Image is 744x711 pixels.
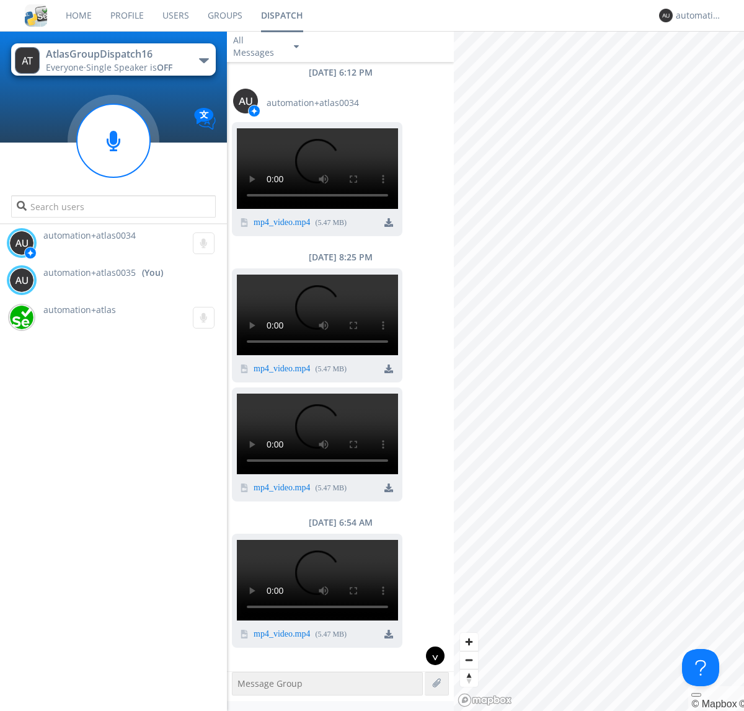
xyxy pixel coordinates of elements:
img: 373638.png [9,268,34,293]
a: mp4_video.mp4 [254,364,310,374]
img: download media button [384,364,393,373]
iframe: Toggle Customer Support [682,649,719,686]
div: [DATE] 8:25 PM [227,251,454,263]
div: AtlasGroupDispatch16 [46,47,185,61]
img: video icon [240,218,249,227]
img: 373638.png [15,47,40,74]
img: video icon [240,484,249,492]
div: ^ [426,647,445,665]
span: automation+atlas0034 [267,97,359,109]
img: download media button [384,630,393,638]
div: Everyone · [46,61,185,74]
input: Search users [11,195,215,218]
img: cddb5a64eb264b2086981ab96f4c1ba7 [25,4,47,27]
div: All Messages [233,34,283,59]
div: [DATE] 6:12 PM [227,66,454,79]
img: download media button [384,484,393,492]
button: Zoom in [460,633,478,651]
div: (You) [142,267,163,279]
div: ( 5.47 MB ) [315,364,347,374]
div: ( 5.47 MB ) [315,629,347,640]
a: mp4_video.mp4 [254,630,310,640]
span: automation+atlas [43,304,116,316]
div: ( 5.47 MB ) [315,483,347,493]
a: mp4_video.mp4 [254,218,310,228]
button: Reset bearing to north [460,669,478,687]
span: OFF [157,61,172,73]
img: d2d01cd9b4174d08988066c6d424eccd [9,305,34,330]
img: 373638.png [233,89,258,113]
div: automation+atlas0035 [676,9,722,22]
span: automation+atlas0034 [43,229,136,241]
img: 373638.png [659,9,673,22]
a: Mapbox [691,699,737,709]
img: Translation enabled [194,108,216,130]
a: Mapbox logo [458,693,512,707]
img: download media button [384,218,393,227]
span: automation+atlas0035 [43,267,136,279]
button: Toggle attribution [691,693,701,697]
img: caret-down-sm.svg [294,45,299,48]
img: 373638.png [9,231,34,255]
button: AtlasGroupDispatch16Everyone·Single Speaker isOFF [11,43,215,76]
button: Zoom out [460,651,478,669]
img: video icon [240,364,249,373]
a: mp4_video.mp4 [254,484,310,493]
div: ( 5.47 MB ) [315,218,347,228]
div: [DATE] 6:54 AM [227,516,454,529]
span: Single Speaker is [86,61,172,73]
img: video icon [240,630,249,638]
